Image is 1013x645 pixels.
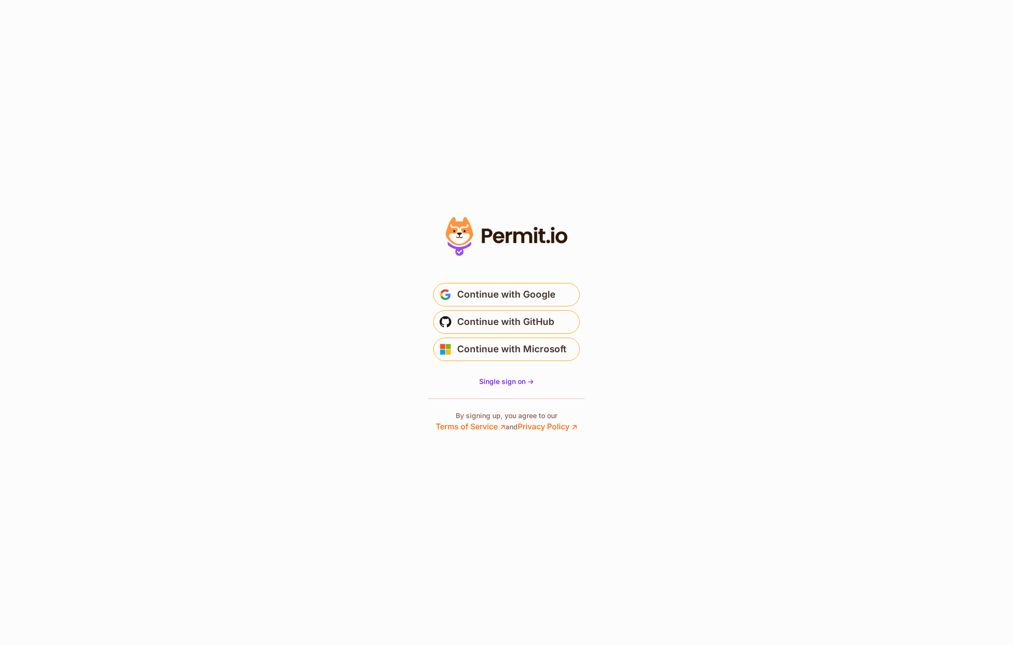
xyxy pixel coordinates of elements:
[457,342,567,357] span: Continue with Microsoft
[436,422,506,431] a: Terms of Service ↗
[479,377,534,386] a: Single sign on ->
[436,411,577,432] p: By signing up, you agree to our and
[433,283,580,306] button: Continue with Google
[518,422,577,431] a: Privacy Policy ↗
[433,338,580,361] button: Continue with Microsoft
[457,314,554,330] span: Continue with GitHub
[479,377,534,385] span: Single sign on ->
[457,287,555,302] span: Continue with Google
[433,310,580,334] button: Continue with GitHub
